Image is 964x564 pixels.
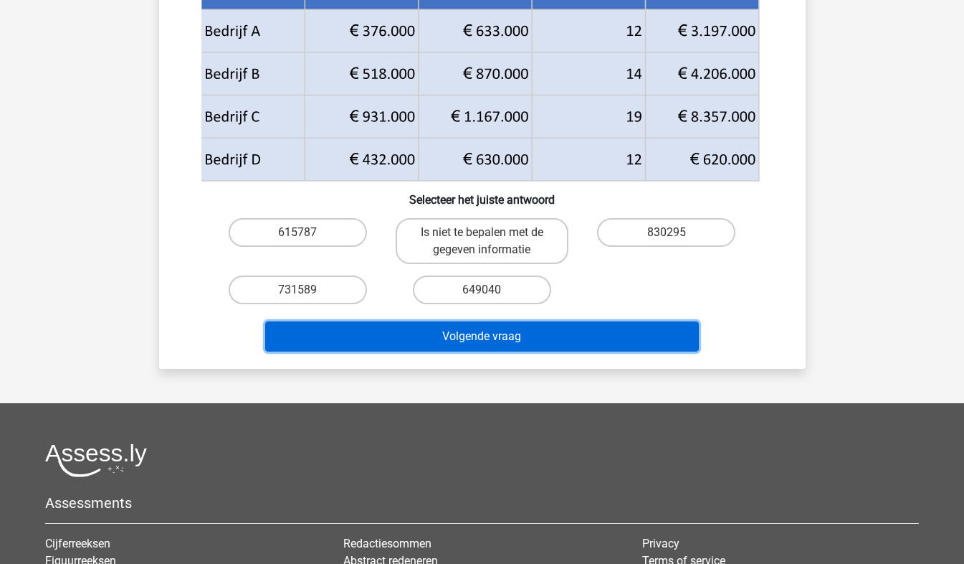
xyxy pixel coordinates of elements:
button: Volgende vraag [265,321,699,352]
a: Redactiesommen [343,537,431,550]
h5: Assessments [45,494,919,512]
label: Is niet te bepalen met de gegeven informatie [396,218,568,264]
label: 615787 [229,218,367,247]
img: Assessly logo [45,443,147,477]
a: Cijferreeksen [45,537,110,550]
h6: Selecteer het juiste antwoord [182,182,783,207]
a: Privacy [642,537,679,550]
label: 731589 [229,276,367,304]
label: 830295 [597,218,735,247]
label: 649040 [413,276,551,304]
